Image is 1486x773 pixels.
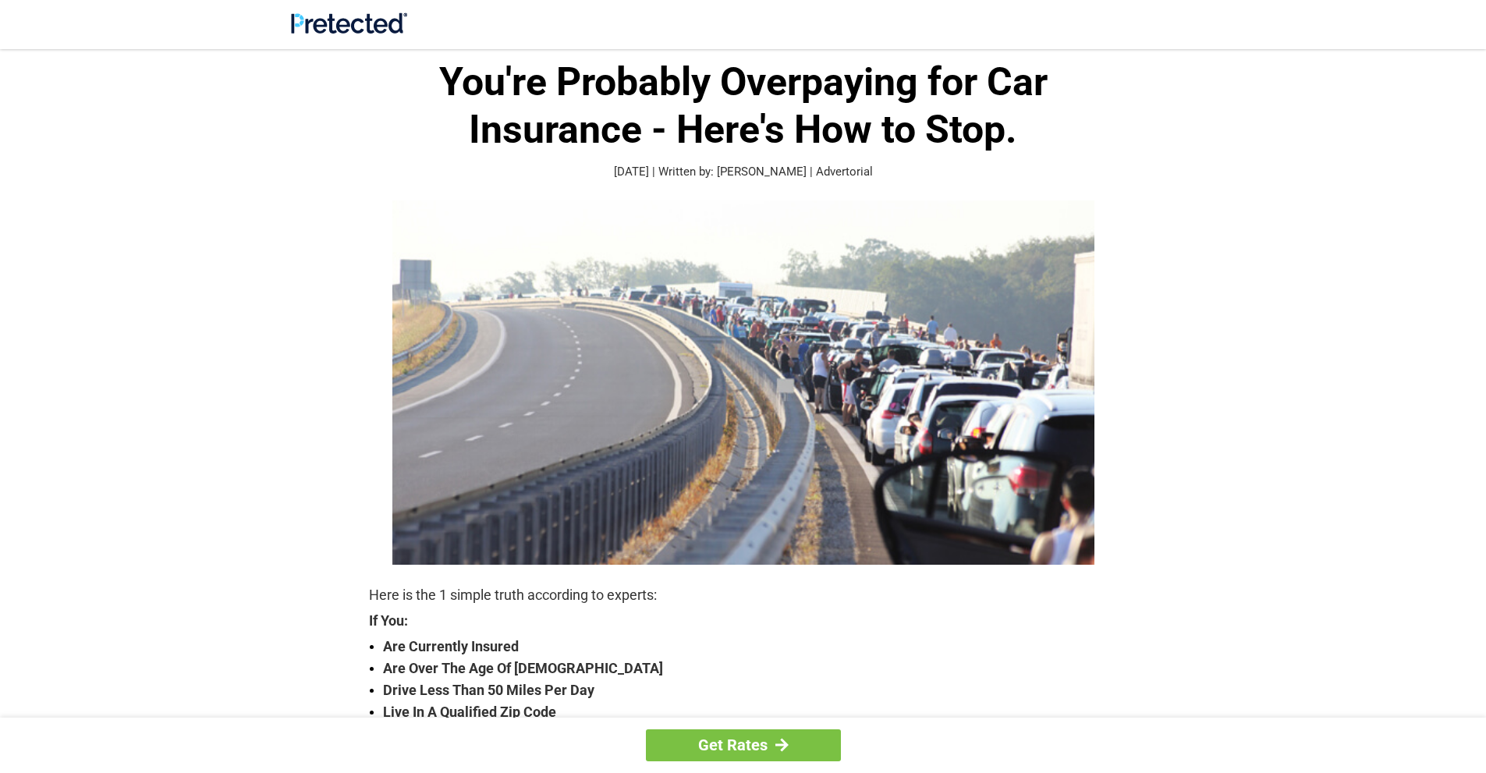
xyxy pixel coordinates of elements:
[383,701,1118,723] strong: Live In A Qualified Zip Code
[646,729,841,761] a: Get Rates
[369,614,1118,628] strong: If You:
[291,22,407,37] a: Site Logo
[383,658,1118,679] strong: Are Over The Age Of [DEMOGRAPHIC_DATA]
[291,12,407,34] img: Site Logo
[369,163,1118,181] p: [DATE] | Written by: [PERSON_NAME] | Advertorial
[383,679,1118,701] strong: Drive Less Than 50 Miles Per Day
[369,59,1118,154] h1: You're Probably Overpaying for Car Insurance - Here's How to Stop.
[369,584,1118,606] p: Here is the 1 simple truth according to experts:
[383,636,1118,658] strong: Are Currently Insured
